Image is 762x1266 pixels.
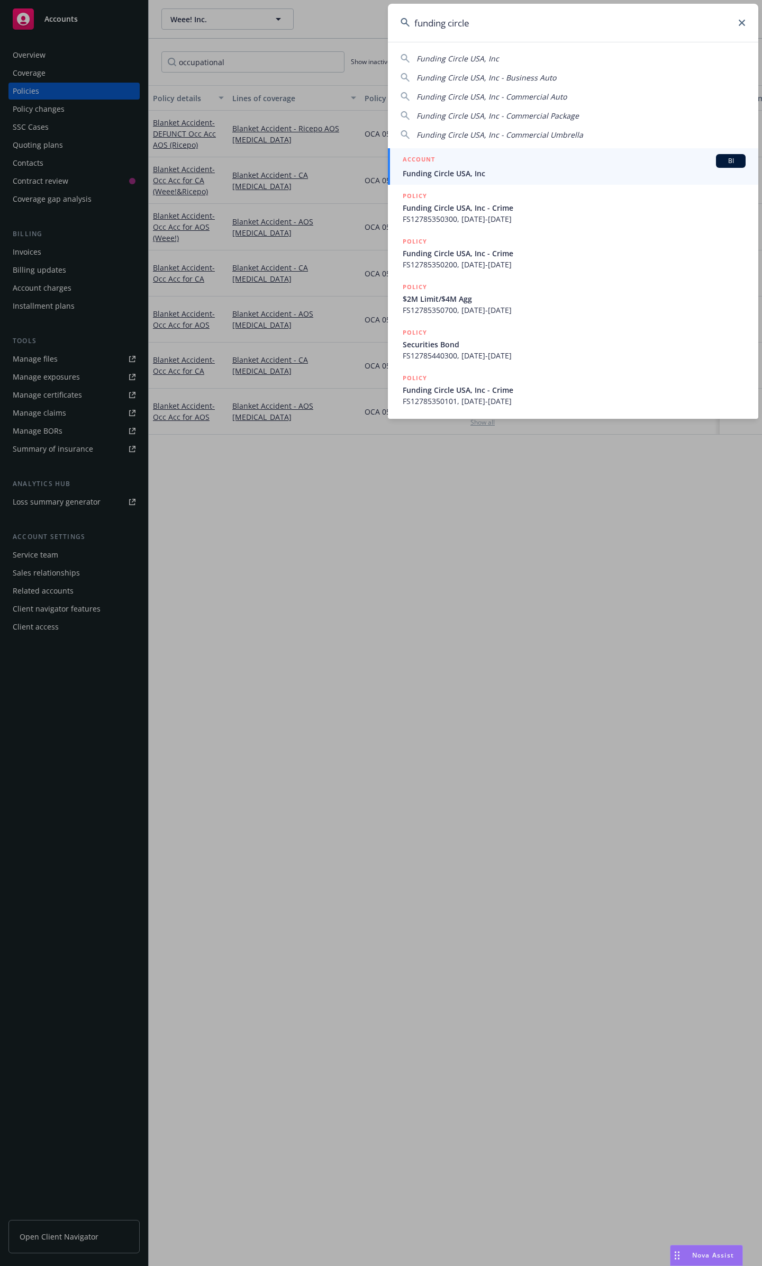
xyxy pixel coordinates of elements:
[403,191,427,201] h5: POLICY
[720,156,741,166] span: BI
[388,276,758,321] a: POLICY$2M Limit/$4M AggFS12785350700, [DATE]-[DATE]
[403,259,746,270] span: FS12785350200, [DATE]-[DATE]
[403,350,746,361] span: FS12785440300, [DATE]-[DATE]
[416,92,567,102] span: Funding Circle USA, Inc - Commercial Auto
[403,202,746,213] span: Funding Circle USA, Inc - Crime
[403,213,746,225] span: FS12785350300, [DATE]-[DATE]
[388,367,758,412] a: POLICYFunding Circle USA, Inc - CrimeFS12785350101, [DATE]-[DATE]
[403,384,746,396] span: Funding Circle USA, Inc - Crime
[403,154,435,167] h5: ACCOUNT
[670,1245,684,1265] div: Drag to move
[388,148,758,185] a: ACCOUNTBIFunding Circle USA, Inc
[403,339,746,350] span: Securities Bond
[670,1245,743,1266] button: Nova Assist
[403,327,427,338] h5: POLICY
[403,293,746,304] span: $2M Limit/$4M Agg
[403,236,427,247] h5: POLICY
[388,321,758,367] a: POLICYSecurities BondFS12785440300, [DATE]-[DATE]
[416,130,583,140] span: Funding Circle USA, Inc - Commercial Umbrella
[388,185,758,230] a: POLICYFunding Circle USA, Inc - CrimeFS12785350300, [DATE]-[DATE]
[388,230,758,276] a: POLICYFunding Circle USA, Inc - CrimeFS12785350200, [DATE]-[DATE]
[403,304,746,316] span: FS12785350700, [DATE]-[DATE]
[403,373,427,383] h5: POLICY
[388,4,758,42] input: Search...
[403,248,746,259] span: Funding Circle USA, Inc - Crime
[403,282,427,292] h5: POLICY
[416,53,499,64] span: Funding Circle USA, Inc
[416,73,556,83] span: Funding Circle USA, Inc - Business Auto
[416,111,579,121] span: Funding Circle USA, Inc - Commercial Package
[403,396,746,407] span: FS12785350101, [DATE]-[DATE]
[692,1251,734,1260] span: Nova Assist
[403,168,746,179] span: Funding Circle USA, Inc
